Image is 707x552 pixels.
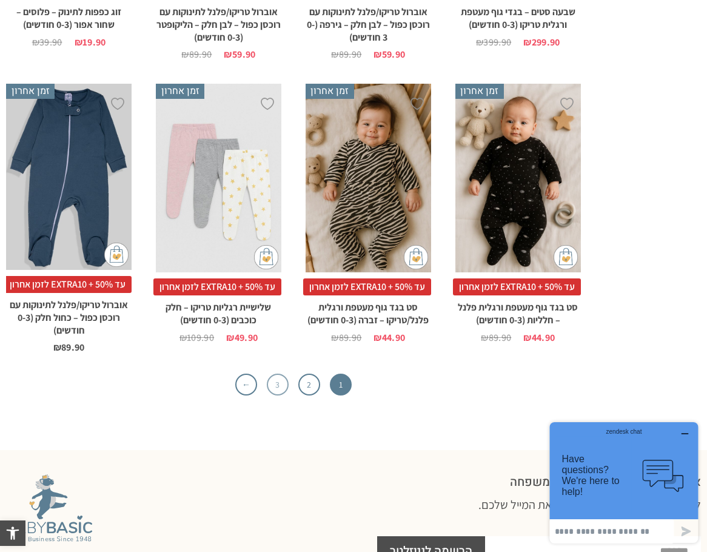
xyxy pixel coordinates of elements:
[181,48,189,61] span: ₪
[523,36,560,49] bdi: 299.90
[331,331,338,344] span: ₪
[179,331,214,344] bdi: 109.90
[267,374,289,395] a: עמוד 3
[523,331,531,344] span: ₪
[226,331,258,344] bdi: 49.90
[455,84,504,98] span: זמן אחרון
[75,36,82,49] span: ₪
[306,295,431,327] h2: סט בגד גוף מעטפת ורגלית פלנל/טריקו – זברה (0-3 חודשים)
[374,331,381,344] span: ₪
[75,36,106,49] bdi: 19.90
[153,278,281,295] span: עד 50% + EXTRA10 לזמן אחרון
[455,84,581,342] a: זמן אחרון סט בגד גוף מעטפת ורגלית פלנל - חלליות (0-3 חודשים) עד 50% + EXTRA10 לזמן אחרוןסט בגד גו...
[523,331,555,344] bdi: 44.90
[374,331,405,344] bdi: 44.90
[53,341,85,354] bdi: 89.90
[481,331,488,344] span: ₪
[330,374,352,395] span: עמוד 1
[226,331,234,344] span: ₪
[6,84,132,352] a: זמן אחרון אוברול טריקו/פלנל לתינוקות עם רוכסן כפול - כחול חלק (0-3 חודשים) עד 50% + EXTRA10 לזמן ...
[545,417,703,548] iframe: Opens a widget where you can chat to one of our agents
[331,331,361,344] bdi: 89.90
[32,36,39,49] span: ₪
[4,276,132,293] span: עד 50% + EXTRA10 לזמן אחרון
[374,48,405,61] bdi: 59.90
[455,295,581,327] h2: סט בגד גוף מעטפת ורגלית פלנל – חלליות (0-3 חודשים)
[331,48,361,61] bdi: 89.90
[303,278,431,295] span: עד 50% + EXTRA10 לזמן אחרון
[156,295,281,327] h2: שלישיית רגליות טריקו – חלק כוכבים (0-3 חודשים)
[254,245,278,269] img: cat-mini-atc.png
[235,374,257,395] a: ←
[104,243,129,267] img: cat-mini-atc.png
[306,84,431,342] a: זמן אחרון סט בגד גוף מעטפת ורגלית פלנל/טריקו - זברה (0-3 חודשים) עד 50% + EXTRA10 לזמן אחרוןסט בג...
[476,36,511,49] bdi: 399.90
[377,474,701,490] h2: אנחנו מזמינים אותך להצטרף למשפחה
[224,48,255,61] bdi: 59.90
[32,36,62,49] bdi: 39.90
[331,48,338,61] span: ₪
[523,36,531,49] span: ₪
[374,48,381,61] span: ₪
[453,278,581,295] span: עד 50% + EXTRA10 לזמן אחרון
[6,474,92,542] img: Baby Basic מבית אריה בגדים לתינוקות
[156,84,281,342] a: זמן אחרון שלישיית רגליות טריקו - חלק כוכבים (0-3 חודשים) עד 50% + EXTRA10 לזמן אחרוןשלישיית רגליו...
[404,245,428,269] img: cat-mini-atc.png
[476,36,483,49] span: ₪
[6,84,55,98] span: זמן אחרון
[306,84,354,98] span: זמן אחרון
[179,331,187,344] span: ₪
[377,496,701,530] h3: להרשמה לניוזלטר ומבצעים, הזינו את המייל שלכם.
[6,374,581,395] nav: עימוד מוצר
[298,374,320,395] a: עמוד 2
[156,84,204,98] span: זמן אחרון
[53,341,61,354] span: ₪
[481,331,511,344] bdi: 89.90
[6,293,132,337] h2: אוברול טריקו/פלנל לתינוקות עם רוכסן כפול – כחול חלק (0-3 חודשים)
[554,245,578,269] img: cat-mini-atc.png
[224,48,232,61] span: ₪
[181,48,212,61] bdi: 89.90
